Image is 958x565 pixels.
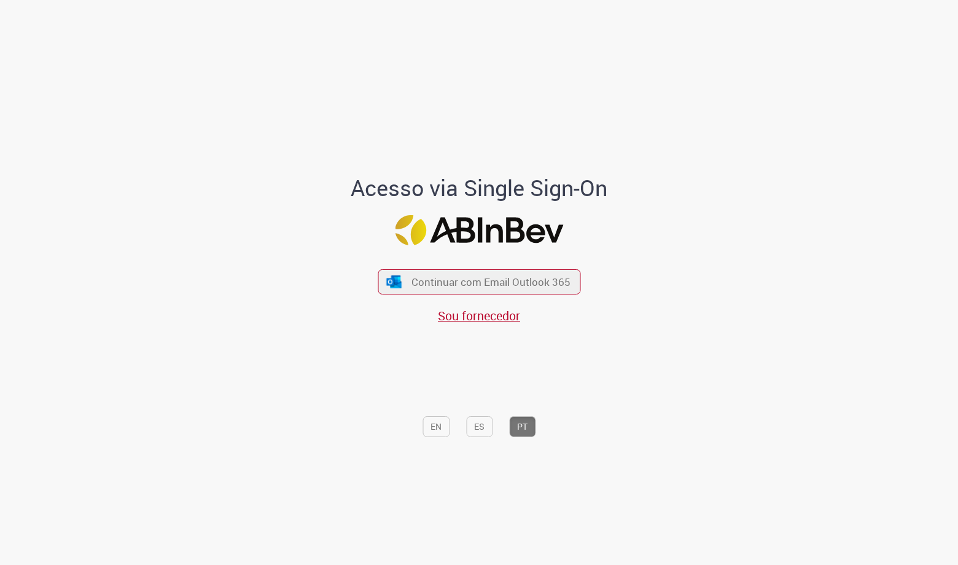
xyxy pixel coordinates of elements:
img: ícone Azure/Microsoft 360 [386,275,403,288]
span: Continuar com Email Outlook 365 [411,275,571,289]
button: ícone Azure/Microsoft 360 Continuar com Email Outlook 365 [378,269,580,294]
button: PT [509,416,535,437]
button: EN [423,416,450,437]
h1: Acesso via Single Sign-On [309,176,650,200]
a: Sou fornecedor [438,307,520,324]
button: ES [466,416,493,437]
img: Logo ABInBev [395,215,563,245]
